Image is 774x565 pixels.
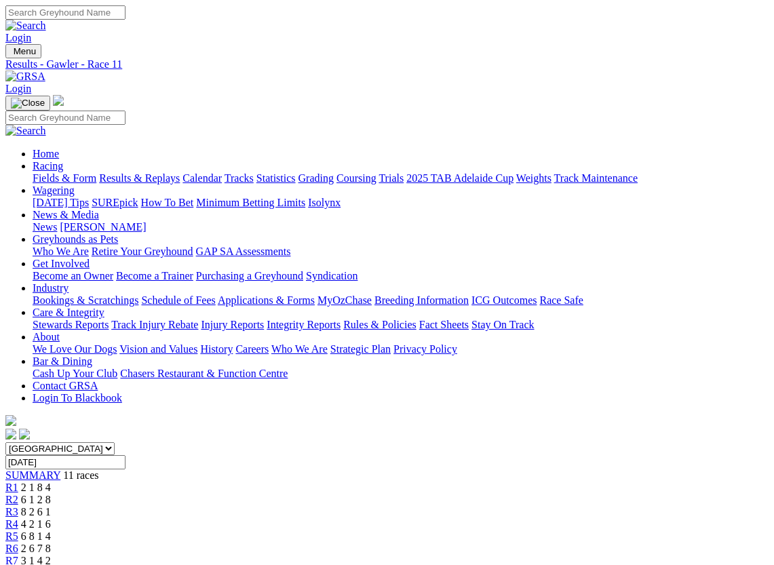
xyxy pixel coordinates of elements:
a: [DATE] Tips [33,197,89,208]
a: Login [5,83,31,94]
div: News & Media [33,221,769,233]
a: Care & Integrity [33,307,104,318]
a: Results & Replays [99,172,180,184]
img: Close [11,98,45,109]
a: Careers [235,343,269,355]
a: Coursing [336,172,376,184]
a: Injury Reports [201,319,264,330]
a: Become an Owner [33,270,113,281]
input: Search [5,111,125,125]
a: Stay On Track [471,319,534,330]
a: Syndication [306,270,357,281]
div: Greyhounds as Pets [33,246,769,258]
span: R1 [5,482,18,493]
a: Bookings & Scratchings [33,294,138,306]
div: Get Involved [33,270,769,282]
a: R6 [5,543,18,554]
a: Track Injury Rebate [111,319,198,330]
a: Who We Are [271,343,328,355]
span: 2 1 8 4 [21,482,51,493]
a: R4 [5,518,18,530]
a: Strategic Plan [330,343,391,355]
a: Race Safe [539,294,583,306]
a: About [33,331,60,343]
div: Wagering [33,197,769,209]
a: Who We Are [33,246,89,257]
a: 2025 TAB Adelaide Cup [406,172,514,184]
a: News & Media [33,209,99,220]
a: Login To Blackbook [33,392,122,404]
a: Racing [33,160,63,172]
a: We Love Our Dogs [33,343,117,355]
button: Toggle navigation [5,96,50,111]
button: Toggle navigation [5,44,41,58]
a: GAP SA Assessments [196,246,291,257]
a: News [33,221,57,233]
a: R5 [5,530,18,542]
div: Racing [33,172,769,184]
a: SUREpick [92,197,138,208]
a: Fields & Form [33,172,96,184]
a: Stewards Reports [33,319,109,330]
a: Chasers Restaurant & Function Centre [120,368,288,379]
a: Home [33,148,59,159]
img: Search [5,20,46,32]
a: Rules & Policies [343,319,417,330]
a: MyOzChase [317,294,372,306]
a: Track Maintenance [554,172,638,184]
span: 4 2 1 6 [21,518,51,530]
a: Get Involved [33,258,90,269]
img: Search [5,125,46,137]
a: Privacy Policy [393,343,457,355]
a: Minimum Betting Limits [196,197,305,208]
a: R2 [5,494,18,505]
a: Bar & Dining [33,355,92,367]
span: 2 6 7 8 [21,543,51,554]
span: 11 races [63,469,98,481]
a: Schedule of Fees [141,294,215,306]
a: Greyhounds as Pets [33,233,118,245]
div: About [33,343,769,355]
a: Isolynx [308,197,341,208]
span: 6 1 2 8 [21,494,51,505]
a: Fact Sheets [419,319,469,330]
span: Menu [14,46,36,56]
img: logo-grsa-white.png [5,415,16,426]
span: 6 8 1 4 [21,530,51,542]
a: Login [5,32,31,43]
img: GRSA [5,71,45,83]
a: Applications & Forms [218,294,315,306]
img: logo-grsa-white.png [53,95,64,106]
a: History [200,343,233,355]
a: Retire Your Greyhound [92,246,193,257]
a: Grading [298,172,334,184]
input: Search [5,5,125,20]
span: 8 2 6 1 [21,506,51,518]
a: Breeding Information [374,294,469,306]
a: Vision and Values [119,343,197,355]
a: Results - Gawler - Race 11 [5,58,769,71]
a: Cash Up Your Club [33,368,117,379]
div: Care & Integrity [33,319,769,331]
a: R3 [5,506,18,518]
a: Integrity Reports [267,319,341,330]
input: Select date [5,455,125,469]
div: Industry [33,294,769,307]
a: Statistics [256,172,296,184]
a: ICG Outcomes [471,294,537,306]
a: SUMMARY [5,469,60,481]
a: Industry [33,282,69,294]
a: Calendar [182,172,222,184]
a: Purchasing a Greyhound [196,270,303,281]
img: facebook.svg [5,429,16,440]
a: [PERSON_NAME] [60,221,146,233]
a: Contact GRSA [33,380,98,391]
img: twitter.svg [19,429,30,440]
a: Wagering [33,184,75,196]
a: Trials [379,172,404,184]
